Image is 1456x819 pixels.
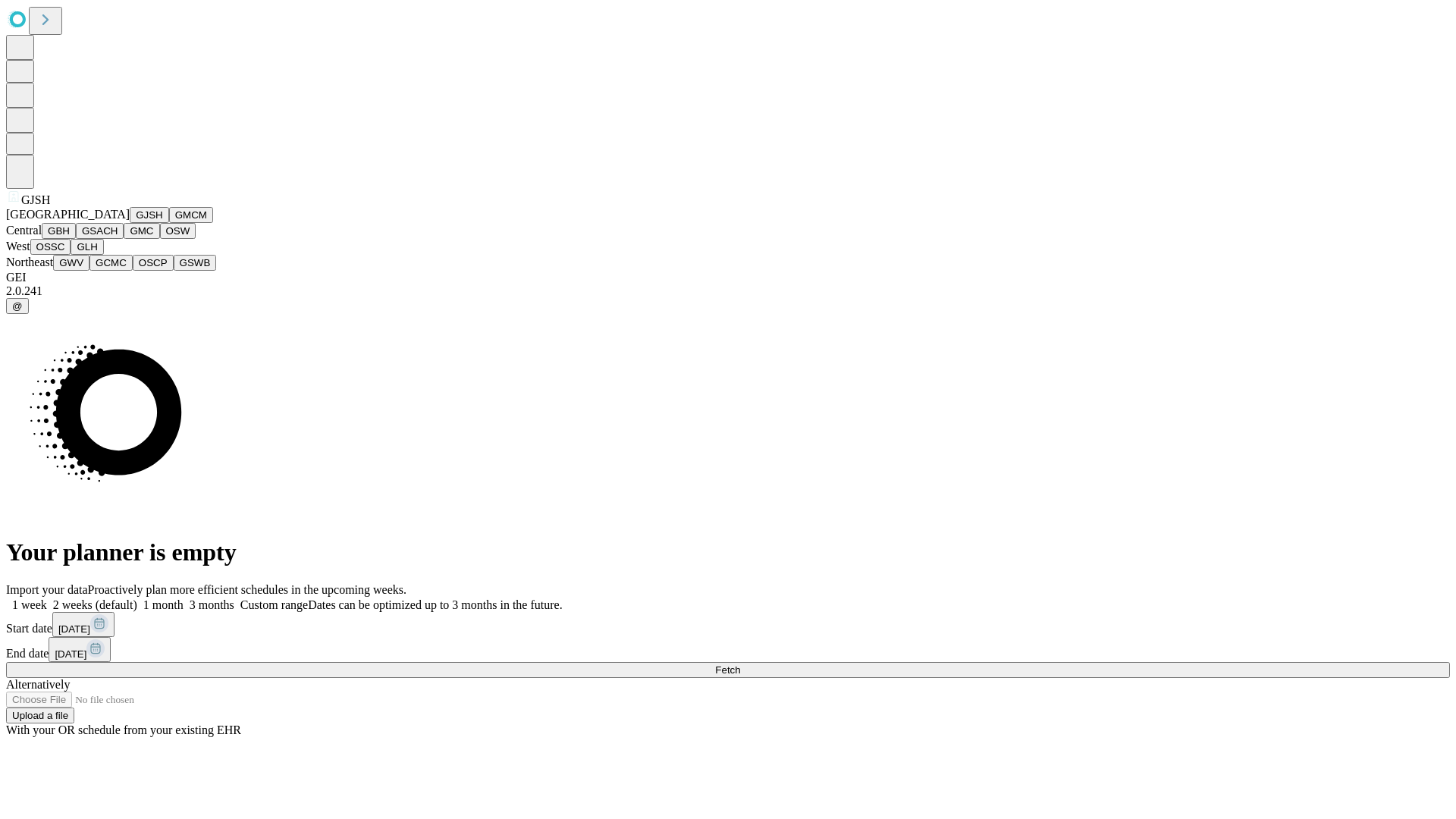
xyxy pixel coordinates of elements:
[6,256,53,268] span: Northeast
[174,255,217,271] button: GSWB
[53,255,89,271] button: GWV
[169,207,213,223] button: GMCM
[130,207,169,223] button: GJSH
[6,298,29,314] button: @
[89,255,133,271] button: GCMC
[6,723,241,736] span: With your OR schedule from your existing EHR
[6,637,1450,662] div: End date
[52,612,115,637] button: [DATE]
[55,648,86,660] span: [DATE]
[76,223,124,239] button: GSACH
[715,664,740,676] span: Fetch
[21,193,50,206] span: GJSH
[71,239,103,255] button: GLH
[30,239,71,255] button: OSSC
[12,598,47,611] span: 1 week
[6,271,1450,284] div: GEI
[6,662,1450,678] button: Fetch
[6,284,1450,298] div: 2.0.241
[6,208,130,221] span: [GEOGRAPHIC_DATA]
[124,223,159,239] button: GMC
[6,612,1450,637] div: Start date
[12,300,23,312] span: @
[190,598,234,611] span: 3 months
[143,598,184,611] span: 1 month
[6,583,88,596] span: Import your data
[88,583,406,596] span: Proactively plan more efficient schedules in the upcoming weeks.
[6,708,74,723] button: Upload a file
[6,678,70,691] span: Alternatively
[133,255,174,271] button: OSCP
[308,598,562,611] span: Dates can be optimized up to 3 months in the future.
[6,224,42,237] span: Central
[240,598,308,611] span: Custom range
[53,598,137,611] span: 2 weeks (default)
[160,223,196,239] button: OSW
[49,637,111,662] button: [DATE]
[6,240,30,253] span: West
[6,538,1450,566] h1: Your planner is empty
[58,623,90,635] span: [DATE]
[42,223,76,239] button: GBH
